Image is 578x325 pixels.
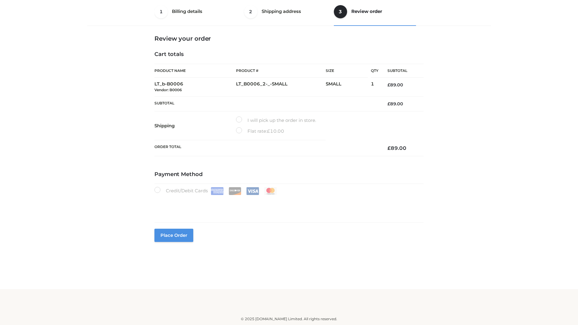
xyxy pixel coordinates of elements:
[236,78,326,97] td: LT_B0006_2-_-SMALL
[154,35,424,42] h3: Review your order
[387,145,391,151] span: £
[154,96,378,111] th: Subtotal
[236,116,316,124] label: I will pick up the order in store.
[154,88,182,92] small: Vendor: B0006
[267,128,270,134] span: £
[154,140,378,156] th: Order Total
[326,64,368,78] th: Size
[236,64,326,78] th: Product #
[378,64,424,78] th: Subtotal
[387,82,403,88] bdi: 89.00
[387,101,403,107] bdi: 89.00
[228,187,241,195] img: Discover
[387,82,390,88] span: £
[387,145,406,151] bdi: 89.00
[264,187,277,195] img: Mastercard
[326,78,371,97] td: SMALL
[154,187,278,195] label: Credit/Debit Cards
[267,128,284,134] bdi: 10.00
[154,78,236,97] td: LT_b-B0006
[371,64,378,78] th: Qty
[154,64,236,78] th: Product Name
[236,127,284,135] label: Flat rate:
[153,194,422,216] iframe: Secure payment input frame
[89,316,489,322] div: © 2025 [DOMAIN_NAME] Limited. All rights reserved.
[387,101,390,107] span: £
[154,51,424,58] h4: Cart totals
[211,187,224,195] img: Amex
[246,187,259,195] img: Visa
[154,111,236,140] th: Shipping
[154,171,424,178] h4: Payment Method
[154,229,193,242] button: Place order
[371,78,378,97] td: 1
